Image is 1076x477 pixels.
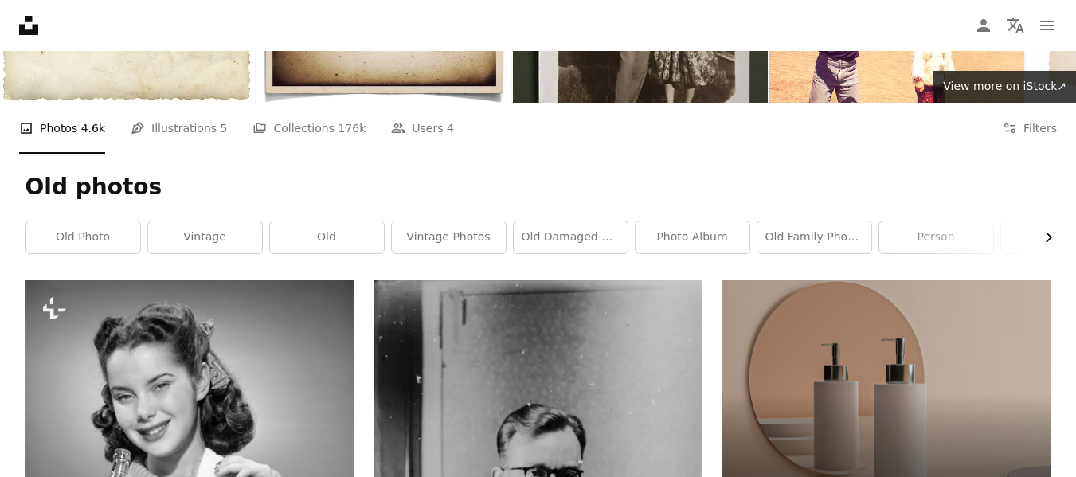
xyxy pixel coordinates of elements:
[338,119,366,137] span: 176k
[25,173,1051,201] h1: Old photos
[252,103,366,154] a: Collections 176k
[1034,221,1051,253] button: scroll list to the right
[1003,103,1057,154] button: Filters
[447,119,454,137] span: 4
[943,80,1066,92] span: View more on iStock ↗
[392,221,506,253] a: vintage photos
[636,221,749,253] a: photo album
[391,103,454,154] a: Users 4
[131,103,227,154] a: Illustrations 5
[968,10,1000,41] a: Log in / Sign up
[19,16,38,35] a: Home — Unsplash
[1031,10,1063,41] button: Menu
[148,221,262,253] a: vintage
[1000,10,1031,41] button: Language
[221,119,228,137] span: 5
[514,221,628,253] a: old damaged photos
[26,221,140,253] a: old photo
[879,221,993,253] a: person
[933,71,1076,103] a: View more on iStock↗
[757,221,871,253] a: old family photos
[270,221,384,253] a: old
